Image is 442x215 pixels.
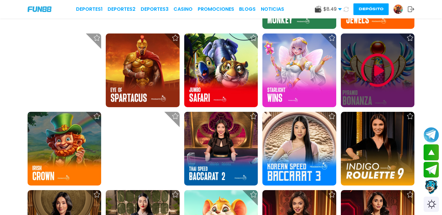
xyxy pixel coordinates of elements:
img: Play Game [359,52,396,89]
img: Korean Speed Baccarat 3 [262,112,336,186]
a: Avatar [393,4,408,14]
img: VIP Roulette - The Club [341,112,414,186]
span: $ 8.49 [323,6,342,13]
img: Irish Crown [28,112,101,186]
button: Join telegram channel [424,127,439,143]
img: Starlight Wins [262,33,336,107]
img: Jumbo Safari [184,33,258,107]
a: Deportes1 [76,6,103,13]
img: Thai Speed Baccarat 2 [184,112,258,186]
a: Promociones [198,6,234,13]
a: BLOGS [239,6,256,13]
button: scroll up [424,144,439,160]
img: Eye of Spartacus [106,33,179,107]
button: Contact customer service [424,179,439,195]
button: Depósito [353,3,389,15]
a: NOTICIAS [261,6,284,13]
a: CASINO [174,6,193,13]
a: Deportes3 [141,6,169,13]
button: Join telegram [424,162,439,178]
img: Avatar [394,5,403,14]
div: Switch theme [424,197,439,212]
img: Company Logo [28,6,51,12]
a: Deportes2 [108,6,136,13]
